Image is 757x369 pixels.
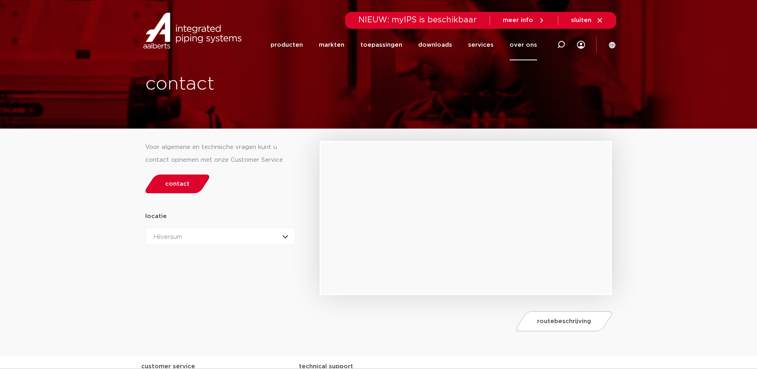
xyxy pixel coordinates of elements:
[571,17,603,24] a: sluiten
[360,30,402,60] a: toepassingen
[468,30,494,60] a: services
[145,141,296,167] div: Voor algemene en technische vragen kunt u contact opnemen met onze Customer Service
[145,213,167,219] strong: locatie
[358,16,477,24] span: NIEUW: myIPS is beschikbaar
[503,17,545,24] a: meer info
[418,30,452,60] a: downloads
[571,17,591,23] span: sluiten
[165,181,190,187] span: contact
[503,17,533,23] span: meer info
[271,30,537,60] nav: Menu
[143,175,211,193] a: contact
[145,71,408,97] h1: contact
[319,30,344,60] a: markten
[271,30,303,60] a: producten
[514,311,615,331] a: routebeschrijving
[537,318,591,324] span: routebeschrijving
[154,234,182,240] span: Hilversum
[510,30,537,60] a: over ons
